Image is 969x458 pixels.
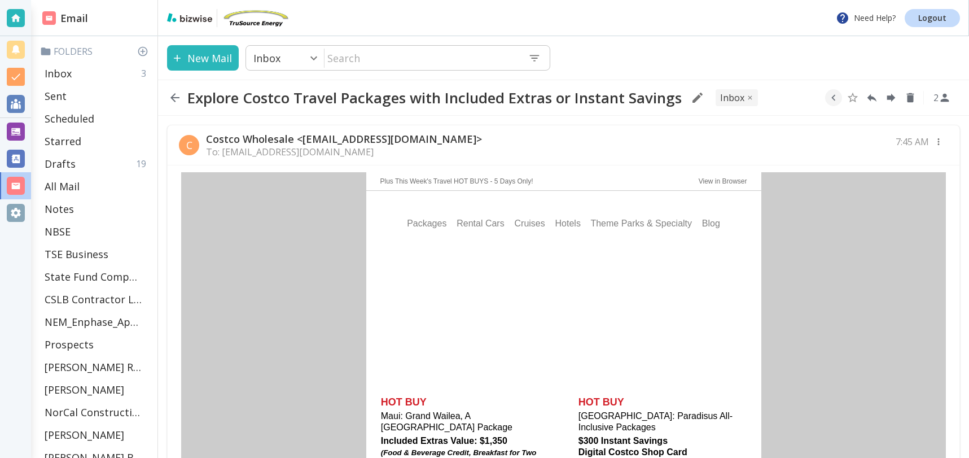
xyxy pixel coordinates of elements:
[45,112,94,125] p: Scheduled
[42,11,88,26] h2: Email
[45,383,124,396] p: [PERSON_NAME]
[45,405,142,419] p: NorCal Construction
[40,198,153,220] div: Notes
[40,288,153,311] div: CSLB Contractor License
[45,202,74,216] p: Notes
[836,11,896,25] p: Need Help?
[42,11,56,25] img: DashboardSidebarEmail.svg
[40,333,153,356] div: Prospects
[45,428,124,442] p: [PERSON_NAME]
[167,13,212,22] img: bizwise
[40,85,153,107] div: Sent
[905,9,960,27] a: Logout
[141,67,151,80] p: 3
[40,220,153,243] div: NBSE
[45,293,142,306] p: CSLB Contractor License
[253,51,280,65] p: Inbox
[45,225,71,238] p: NBSE
[40,265,153,288] div: State Fund Compensation
[896,136,929,148] p: 7:45 AM
[206,146,482,158] p: To: [EMAIL_ADDRESS][DOMAIN_NAME]
[45,360,142,374] p: [PERSON_NAME] Residence
[45,315,142,329] p: NEM_Enphase_Applications
[136,158,151,170] p: 19
[187,89,682,107] h2: Explore Costco Travel Packages with Included Extras or Instant Savings
[933,91,939,104] p: 2
[40,45,153,58] p: Folders
[902,89,919,106] button: Delete
[45,67,72,80] p: Inbox
[40,175,153,198] div: All Mail
[40,311,153,333] div: NEM_Enphase_Applications
[206,132,482,146] p: Costco Wholesale <[EMAIL_ADDRESS][DOMAIN_NAME]>
[40,356,153,378] div: [PERSON_NAME] Residence
[720,91,744,104] p: INBOX
[863,89,880,106] button: Reply
[45,180,80,193] p: All Mail
[168,125,959,165] div: CCostco Wholesale <[EMAIL_ADDRESS][DOMAIN_NAME]>To: [EMAIL_ADDRESS][DOMAIN_NAME]7:45 AM
[40,378,153,401] div: [PERSON_NAME]
[40,401,153,424] div: NorCal Construction
[45,270,142,283] p: State Fund Compensation
[918,14,946,22] p: Logout
[40,62,153,85] div: Inbox3
[45,134,81,148] p: Starred
[45,89,67,103] p: Sent
[40,107,153,130] div: Scheduled
[40,152,153,175] div: Drafts19
[45,247,108,261] p: TSE Business
[167,45,239,71] button: New Mail
[883,89,900,106] button: Forward
[45,157,76,171] p: Drafts
[40,243,153,265] div: TSE Business
[40,424,153,446] div: [PERSON_NAME]
[45,338,94,351] p: Prospects
[928,84,955,111] button: See Participants
[40,130,153,152] div: Starred
[222,9,290,27] img: TruSource Energy, Inc.
[325,46,519,69] input: Search
[186,138,192,152] p: C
